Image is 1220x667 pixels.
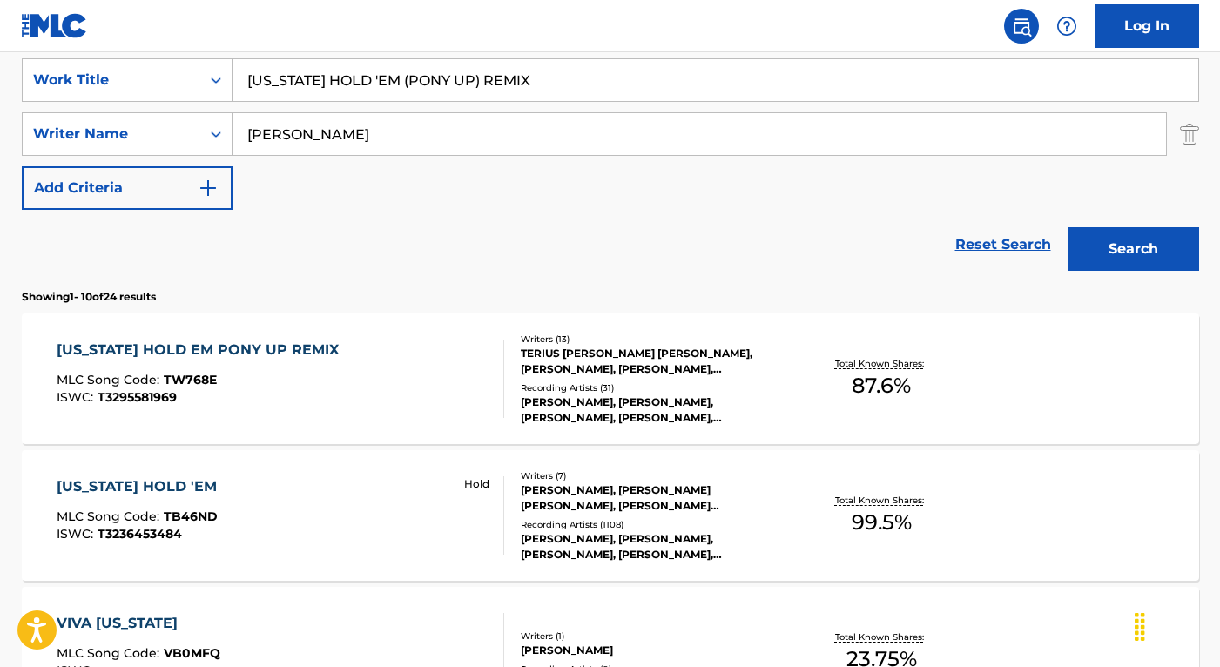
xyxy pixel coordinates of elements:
[1049,9,1084,44] div: Help
[198,178,219,199] img: 9d2ae6d4665cec9f34b9.svg
[835,357,928,370] p: Total Known Shares:
[57,372,164,387] span: MLC Song Code :
[1068,227,1199,271] button: Search
[852,370,911,401] span: 87.6 %
[521,630,784,643] div: Writers ( 1 )
[22,58,1199,280] form: Search Form
[521,346,784,377] div: TERIUS [PERSON_NAME] [PERSON_NAME], [PERSON_NAME], [PERSON_NAME], [PERSON_NAME], [PERSON_NAME], [...
[1004,9,1039,44] a: Public Search
[164,645,220,661] span: VB0MFQ
[521,482,784,514] div: [PERSON_NAME], [PERSON_NAME] [PERSON_NAME], [PERSON_NAME] [PERSON_NAME], [PERSON_NAME], [PERSON_N...
[464,476,489,492] p: Hold
[57,645,164,661] span: MLC Song Code :
[57,340,347,360] div: [US_STATE] HOLD EM PONY UP REMIX
[1126,601,1154,653] div: Drag
[164,509,218,524] span: TB46ND
[1095,4,1199,48] a: Log In
[22,289,156,305] p: Showing 1 - 10 of 24 results
[33,70,190,91] div: Work Title
[57,526,98,542] span: ISWC :
[521,469,784,482] div: Writers ( 7 )
[57,476,226,497] div: [US_STATE] HOLD 'EM
[57,509,164,524] span: MLC Song Code :
[1011,16,1032,37] img: search
[852,507,912,538] span: 99.5 %
[33,124,190,145] div: Writer Name
[835,630,928,643] p: Total Known Shares:
[98,526,182,542] span: T3236453484
[164,372,217,387] span: TW768E
[835,494,928,507] p: Total Known Shares:
[1056,16,1077,37] img: help
[1133,583,1220,667] iframe: Chat Widget
[521,333,784,346] div: Writers ( 13 )
[21,13,88,38] img: MLC Logo
[521,381,784,394] div: Recording Artists ( 31 )
[22,166,233,210] button: Add Criteria
[57,613,220,634] div: VIVA [US_STATE]
[1180,112,1199,156] img: Delete Criterion
[947,226,1060,264] a: Reset Search
[98,389,177,405] span: T3295581969
[521,518,784,531] div: Recording Artists ( 1108 )
[521,394,784,426] div: [PERSON_NAME], [PERSON_NAME], [PERSON_NAME], [PERSON_NAME], [PERSON_NAME]
[22,313,1199,444] a: [US_STATE] HOLD EM PONY UP REMIXMLC Song Code:TW768EISWC:T3295581969Writers (13)TERIUS [PERSON_NA...
[521,531,784,563] div: [PERSON_NAME], [PERSON_NAME], [PERSON_NAME], [PERSON_NAME], [PERSON_NAME]
[521,643,784,658] div: [PERSON_NAME]
[22,450,1199,581] a: [US_STATE] HOLD 'EMMLC Song Code:TB46NDISWC:T3236453484 HoldWriters (7)[PERSON_NAME], [PERSON_NAM...
[57,389,98,405] span: ISWC :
